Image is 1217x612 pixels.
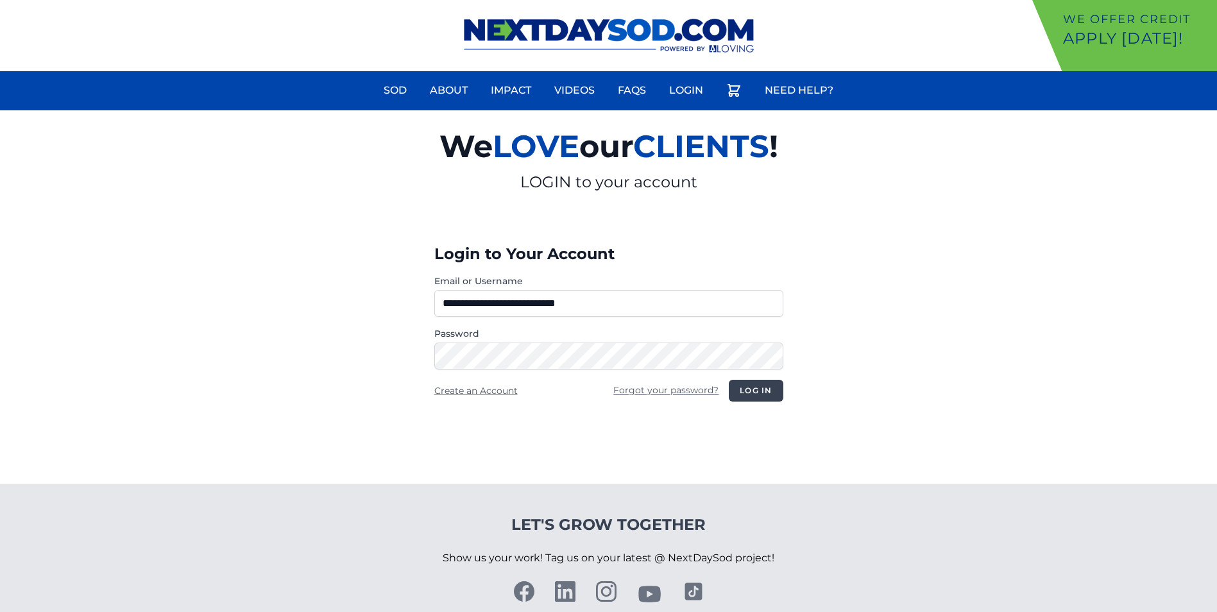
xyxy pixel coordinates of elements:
p: Show us your work! Tag us on your latest @ NextDaySod project! [443,535,774,581]
p: We offer Credit [1063,10,1212,28]
h4: Let's Grow Together [443,514,774,535]
h2: We our ! [291,121,927,172]
button: Log in [729,380,783,402]
a: Impact [483,75,539,106]
a: FAQs [610,75,654,106]
h3: Login to Your Account [434,244,783,264]
p: Apply [DATE]! [1063,28,1212,49]
a: Need Help? [757,75,841,106]
a: Sod [376,75,414,106]
label: Password [434,327,783,340]
a: About [422,75,475,106]
span: CLIENTS [633,128,769,165]
p: LOGIN to your account [291,172,927,192]
a: Videos [547,75,602,106]
span: LOVE [493,128,579,165]
label: Email or Username [434,275,783,287]
a: Create an Account [434,385,518,396]
a: Forgot your password? [613,384,719,396]
a: Login [661,75,711,106]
